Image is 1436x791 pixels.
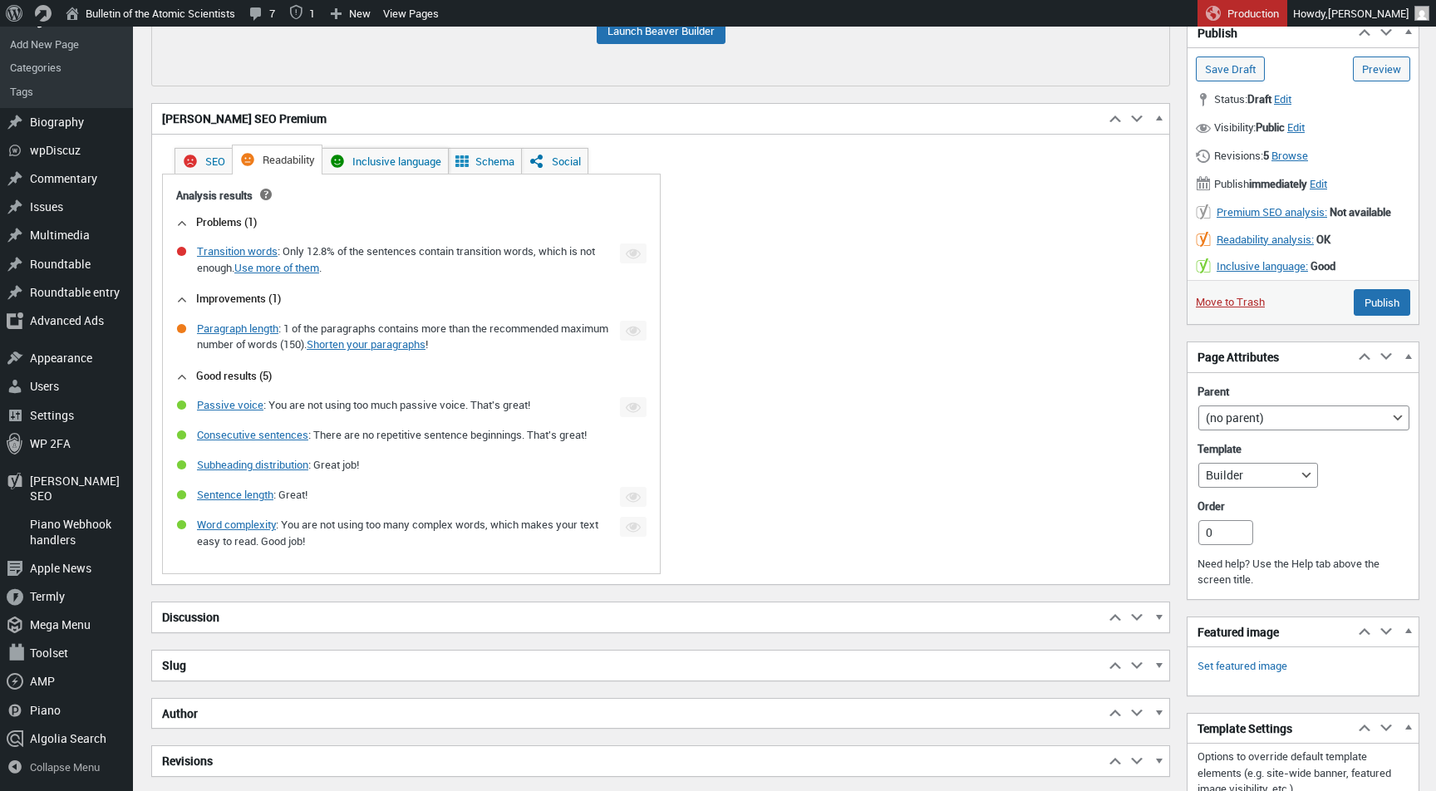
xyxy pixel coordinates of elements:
span: : Only 12.8% of the sentences contain transition words, which is not enough. . [197,243,595,275]
button: Improvements (1) [175,284,645,314]
div: Revisions: [1188,143,1419,171]
span: Improvements (1) [196,291,645,307]
a: Set featured image [1197,658,1287,675]
button: Highlighting is currently disabled [620,397,647,417]
a: Social [521,148,588,174]
button: Highlighting is currently disabled [620,243,647,263]
a: Consecutive sentences [197,427,308,442]
span: Publish [1196,174,1310,192]
h2: [PERSON_NAME] SEO Premium [152,104,1104,134]
h2: Template Settings [1188,714,1354,744]
strong: Good [1311,258,1335,273]
input: Publish [1354,289,1410,316]
h2: Publish [1188,18,1354,48]
h2: Slug [152,651,1104,680]
a: Launch Beaver Builder [597,17,725,44]
h2: Author [152,699,1104,729]
a: Schema [448,148,522,174]
span: Problems (1) [196,214,645,231]
a: Sentence length [197,487,273,502]
a: Use more of them [234,260,319,275]
span: Draft [1247,91,1271,106]
a: Inclusive language: [1217,258,1308,273]
ul: Yoast SEO Premium [162,148,660,174]
label: Parent [1197,384,1229,399]
b: immediately [1249,176,1307,191]
button: Highlighting is currently disabled [620,517,647,537]
span: Good results (5) [196,368,645,385]
button: Problems (1) [175,208,645,238]
span: Analysis results [176,188,647,203]
div: Status: [1188,86,1419,115]
span: : Great! [197,487,307,502]
span: Readability [263,152,315,167]
span: : 1 of the paragraphs contains more than the recommended maximum number of words (150). ! [197,321,608,352]
span: Edit [1287,120,1305,135]
label: Order [1197,499,1225,513]
button: Good results (5) [175,361,645,391]
span: : Great job! [197,457,359,472]
h2: Discussion [152,602,1104,632]
a: Subheading distribution [197,457,308,472]
a: Passive voice [197,397,263,412]
div: Visibility: [1188,115,1419,143]
strong: Not available [1330,204,1391,219]
h2: Page Attributes [1188,342,1354,372]
span: Edit [1310,176,1327,191]
span: Inclusive language [352,154,441,169]
h2: Featured image [1188,617,1354,647]
span: Public [1256,120,1285,135]
h2: Revisions [152,746,1104,776]
span: : You are not using too much passive voice. That's great! [197,397,530,412]
p: Need help? Use the Help tab above the screen title. [1197,556,1409,588]
a: Shorten your paragraphs [307,337,425,351]
span: Edit [1274,91,1291,106]
button: Highlighting is currently disabled [620,321,647,341]
a: Paragraph length [197,321,278,336]
a: SEO [175,148,233,174]
a: Premium SEO analysis: [1217,204,1327,219]
span: [PERSON_NAME] [1328,6,1409,21]
button: Highlighting is currently disabled [620,487,647,507]
span: : You are not using too many complex words, which makes your text easy to read. Good job! [197,517,598,548]
a: Transition words [197,243,278,258]
label: Template [1197,441,1242,456]
span: : There are no repetitive sentence beginnings. That's great! [197,427,587,442]
input: Save Draft [1196,56,1265,81]
span: Browse [1271,148,1308,163]
a: Preview [1353,56,1410,81]
a: Readability analysis: [1217,232,1314,247]
strong: OK [1316,232,1330,247]
b: 5 [1263,148,1269,163]
a: Move to Trash [1196,294,1265,309]
a: Word complexity [197,517,276,532]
